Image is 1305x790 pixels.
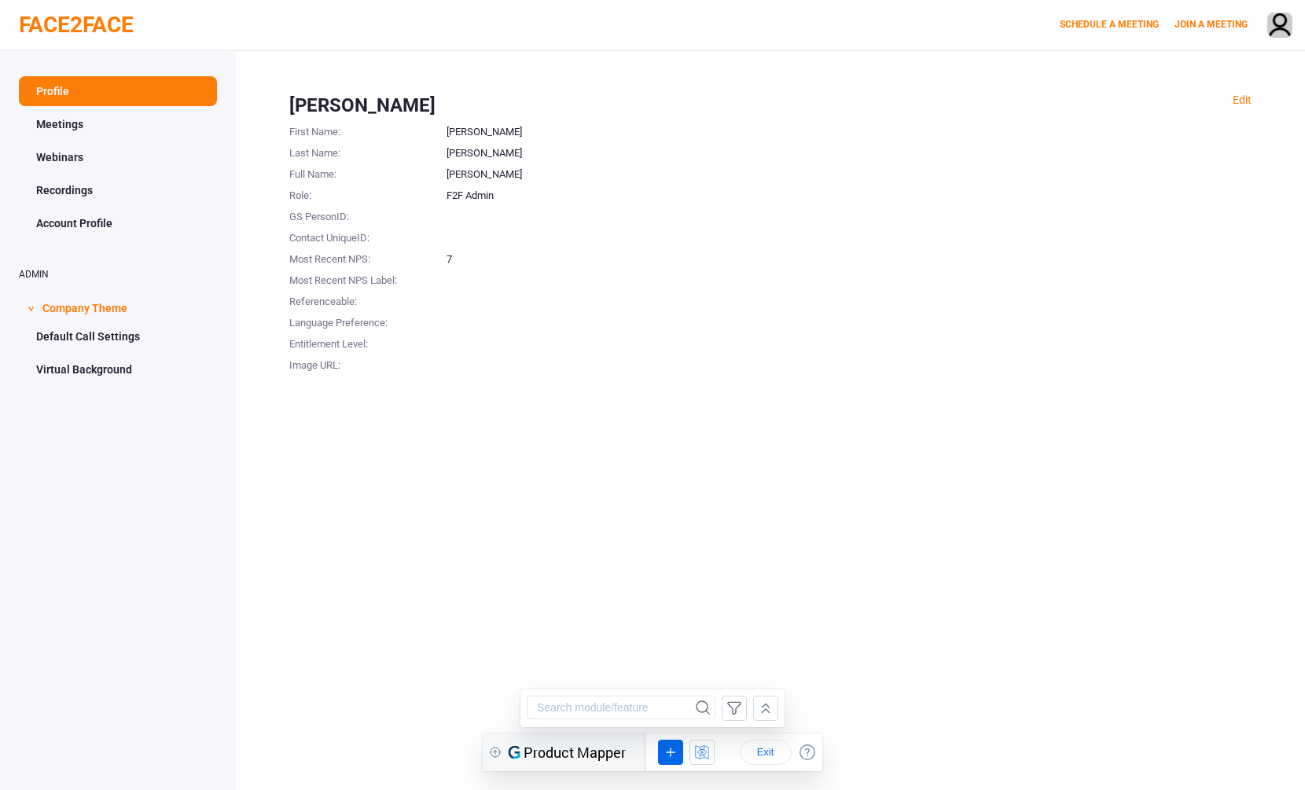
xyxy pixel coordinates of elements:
[289,204,447,225] div: GS PersonID :
[289,310,447,331] div: Language Preference :
[447,246,1252,267] div: 7
[257,6,309,31] button: Exit
[289,246,447,267] div: Most Recent NPS :
[19,355,217,384] a: Virtual Background
[1174,19,1248,30] a: JOIN A MEETING
[289,161,447,182] div: Full Name :
[289,92,1252,119] div: [PERSON_NAME]
[7,6,173,30] input: Search module/feature
[289,225,447,246] div: Contact UniqueID :
[289,352,447,373] div: Image URL :
[19,175,217,205] a: Recordings
[19,12,134,38] a: FACE2FACE
[23,306,39,311] span: >
[289,140,447,161] div: Last Name :
[1233,94,1252,106] a: Edit
[19,270,217,280] h2: ADMIN
[447,161,1252,182] div: [PERSON_NAME]
[19,76,217,106] a: Profile
[289,182,447,204] div: Role :
[289,119,447,140] div: First Name :
[1268,13,1292,39] img: avatar.710606db.png
[447,182,1252,204] div: F2F Admin
[447,119,1252,140] div: [PERSON_NAME]
[289,331,447,352] div: Entitlement Level :
[42,292,127,322] span: Company Theme
[19,322,217,351] a: Default Call Settings
[289,288,447,310] div: Referenceable :
[19,208,217,238] a: Account Profile
[19,142,217,172] a: Webinars
[447,140,1252,161] div: [PERSON_NAME]
[270,13,296,25] span: Exit
[19,109,217,139] a: Meetings
[289,267,447,288] div: Most Recent NPS Label :
[1060,19,1159,30] a: SCHEDULE A MEETING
